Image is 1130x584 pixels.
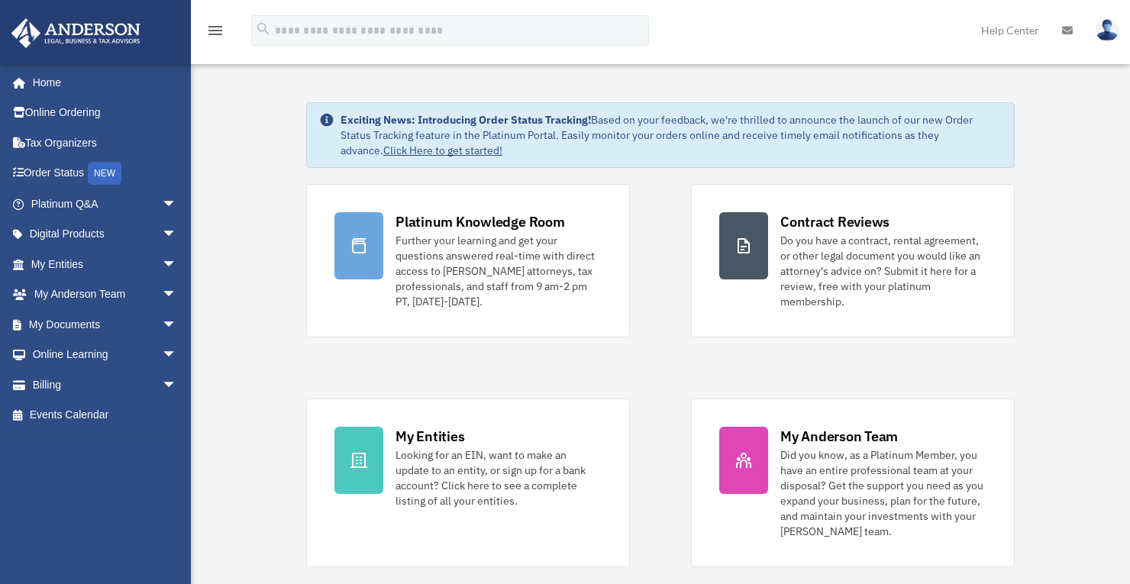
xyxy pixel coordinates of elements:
[11,340,200,370] a: Online Learningarrow_drop_down
[162,309,192,340] span: arrow_drop_down
[162,340,192,371] span: arrow_drop_down
[780,233,986,309] div: Do you have a contract, rental agreement, or other legal document you would like an attorney's ad...
[306,184,630,337] a: Platinum Knowledge Room Further your learning and get your questions answered real-time with dire...
[780,447,986,539] div: Did you know, as a Platinum Member, you have an entire professional team at your disposal? Get th...
[383,144,502,157] a: Click Here to get started!
[11,369,200,400] a: Billingarrow_drop_down
[11,158,200,189] a: Order StatusNEW
[691,184,1015,337] a: Contract Reviews Do you have a contract, rental agreement, or other legal document you would like...
[7,18,145,48] img: Anderson Advisors Platinum Portal
[341,112,1002,158] div: Based on your feedback, we're thrilled to announce the launch of our new Order Status Tracking fe...
[88,162,121,185] div: NEW
[306,398,630,567] a: My Entities Looking for an EIN, want to make an update to an entity, or sign up for a bank accoun...
[780,427,898,446] div: My Anderson Team
[162,249,192,280] span: arrow_drop_down
[255,21,272,37] i: search
[162,189,192,220] span: arrow_drop_down
[395,212,565,231] div: Platinum Knowledge Room
[206,27,224,40] a: menu
[11,309,200,340] a: My Documentsarrow_drop_down
[11,219,200,250] a: Digital Productsarrow_drop_down
[11,249,200,279] a: My Entitiesarrow_drop_down
[780,212,889,231] div: Contract Reviews
[206,21,224,40] i: menu
[11,127,200,158] a: Tax Organizers
[395,233,602,309] div: Further your learning and get your questions answered real-time with direct access to [PERSON_NAM...
[162,279,192,311] span: arrow_drop_down
[11,189,200,219] a: Platinum Q&Aarrow_drop_down
[395,447,602,508] div: Looking for an EIN, want to make an update to an entity, or sign up for a bank account? Click her...
[1096,19,1119,41] img: User Pic
[395,427,464,446] div: My Entities
[11,279,200,310] a: My Anderson Teamarrow_drop_down
[162,369,192,401] span: arrow_drop_down
[11,98,200,128] a: Online Ordering
[691,398,1015,567] a: My Anderson Team Did you know, as a Platinum Member, you have an entire professional team at your...
[11,400,200,431] a: Events Calendar
[162,219,192,250] span: arrow_drop_down
[11,67,192,98] a: Home
[341,113,591,127] strong: Exciting News: Introducing Order Status Tracking!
